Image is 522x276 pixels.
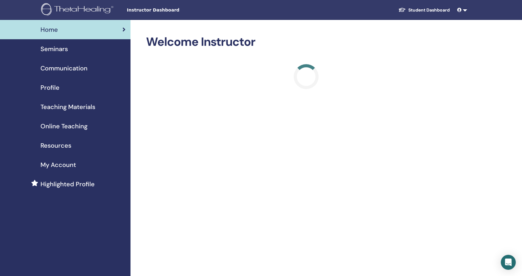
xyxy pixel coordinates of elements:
img: graduation-cap-white.svg [398,7,406,12]
div: Open Intercom Messenger [501,255,516,270]
img: logo.png [41,3,116,17]
a: Student Dashboard [393,4,455,16]
span: My Account [40,160,76,169]
h2: Welcome Instructor [146,35,466,49]
span: Profile [40,83,59,92]
span: Instructor Dashboard [127,7,220,13]
span: Seminars [40,44,68,54]
span: Highlighted Profile [40,179,95,189]
span: Communication [40,64,88,73]
span: Resources [40,141,71,150]
span: Home [40,25,58,34]
span: Teaching Materials [40,102,95,112]
span: Online Teaching [40,121,88,131]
